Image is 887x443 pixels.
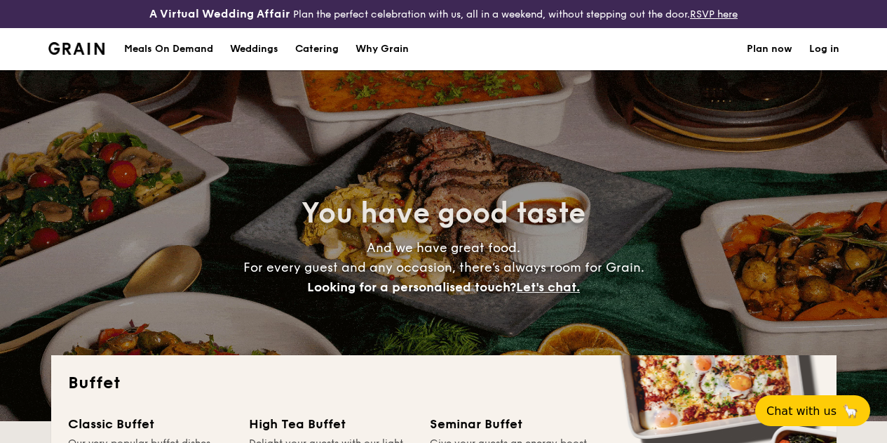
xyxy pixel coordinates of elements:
span: 🦙 [842,403,859,419]
span: You have good taste [302,197,585,230]
a: Meals On Demand [116,28,222,70]
a: Catering [287,28,347,70]
h2: Buffet [68,372,820,395]
h1: Catering [295,28,339,70]
div: Plan the perfect celebration with us, all in a weekend, without stepping out the door. [148,6,739,22]
img: Grain [48,42,105,55]
span: And we have great food. For every guest and any occasion, there’s always room for Grain. [243,240,644,295]
a: Logotype [48,42,105,55]
div: Classic Buffet [68,414,232,434]
span: Chat with us [766,404,837,418]
a: RSVP here [690,8,738,20]
span: Looking for a personalised touch? [307,279,516,295]
div: Meals On Demand [124,28,213,70]
div: Why Grain [356,28,409,70]
a: Log in [809,28,839,70]
span: Let's chat. [516,279,580,295]
a: Why Grain [347,28,417,70]
div: High Tea Buffet [249,414,413,434]
a: Weddings [222,28,287,70]
div: Weddings [230,28,278,70]
button: Chat with us🦙 [755,395,870,426]
h4: A Virtual Wedding Affair [149,6,290,22]
a: Plan now [747,28,792,70]
div: Seminar Buffet [430,414,594,434]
